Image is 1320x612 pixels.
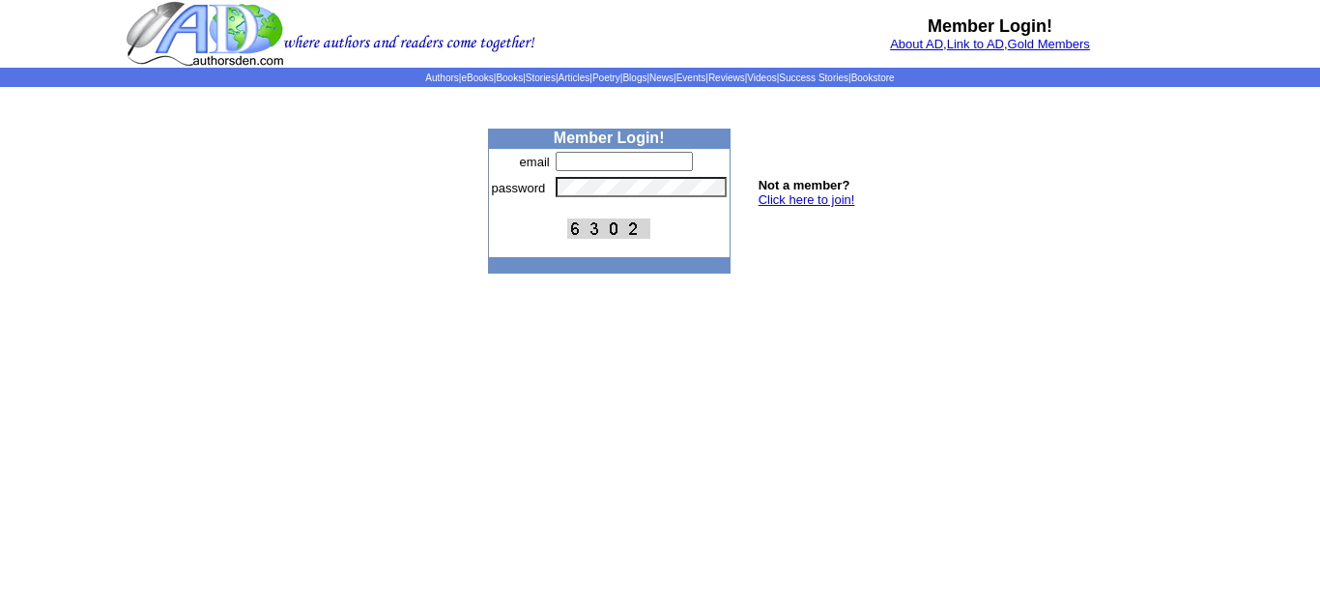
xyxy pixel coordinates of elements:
[461,73,493,83] a: eBooks
[425,73,458,83] a: Authors
[890,37,1090,51] font: , ,
[708,73,745,83] a: Reviews
[592,73,620,83] a: Poetry
[759,192,855,207] a: Click here to join!
[496,73,523,83] a: Books
[520,155,550,169] font: email
[526,73,556,83] a: Stories
[622,73,646,83] a: Blogs
[890,37,943,51] a: About AD
[747,73,776,83] a: Videos
[779,73,848,83] a: Success Stories
[554,130,665,146] b: Member Login!
[492,181,546,195] font: password
[928,16,1052,36] b: Member Login!
[425,73,894,83] span: | | | | | | | | | | | |
[559,73,590,83] a: Articles
[1008,37,1090,51] a: Gold Members
[851,73,895,83] a: Bookstore
[947,37,1004,51] a: Link to AD
[759,178,850,192] b: Not a member?
[676,73,706,83] a: Events
[649,73,674,83] a: News
[567,219,650,239] img: This Is CAPTCHA Image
